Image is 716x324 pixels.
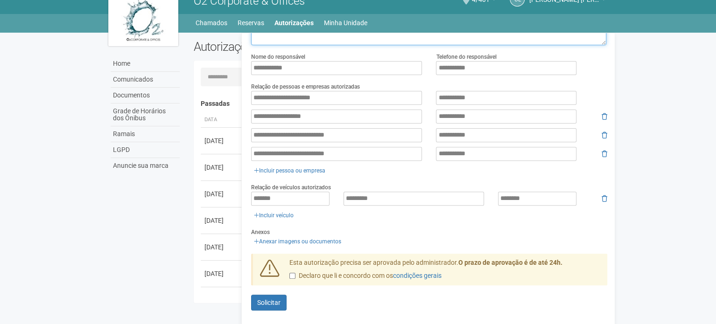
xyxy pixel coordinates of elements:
[393,272,442,279] a: condições gerais
[289,271,442,281] label: Declaro que li e concordo com os
[111,88,180,103] a: Documentos
[251,210,296,221] a: Incluir veículo
[602,132,607,138] i: Remover
[458,259,562,266] strong: O prazo de aprovação é de até 24h.
[111,142,180,158] a: LGPD
[251,236,344,247] a: Anexar imagens ou documentos
[602,113,607,120] i: Remover
[111,56,180,72] a: Home
[251,53,305,61] label: Nome do responsável
[204,269,239,278] div: [DATE]
[324,16,367,29] a: Minha Unidade
[602,195,607,202] i: Remover
[282,258,607,285] div: Esta autorização precisa ser aprovada pelo administrador.
[251,83,360,91] label: Relação de pessoas e empresas autorizadas
[251,165,328,176] a: Incluir pessoa ou empresa
[111,72,180,88] a: Comunicados
[251,228,270,236] label: Anexos
[204,136,239,145] div: [DATE]
[111,126,180,142] a: Ramais
[204,189,239,199] div: [DATE]
[289,273,295,279] input: Declaro que li e concordo com oscondições gerais
[257,299,281,306] span: Solicitar
[251,183,331,192] label: Relação de veículos autorizados
[204,242,239,252] div: [DATE]
[204,163,239,172] div: [DATE]
[194,40,393,54] h2: Autorizações
[238,16,264,29] a: Reservas
[436,53,496,61] label: Telefone do responsável
[201,112,243,128] th: Data
[201,100,601,107] h4: Passadas
[204,216,239,225] div: [DATE]
[111,103,180,126] a: Grade de Horários dos Ônibus
[111,158,180,173] a: Anuncie sua marca
[251,295,287,310] button: Solicitar
[196,16,227,29] a: Chamados
[274,16,314,29] a: Autorizações
[602,151,607,157] i: Remover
